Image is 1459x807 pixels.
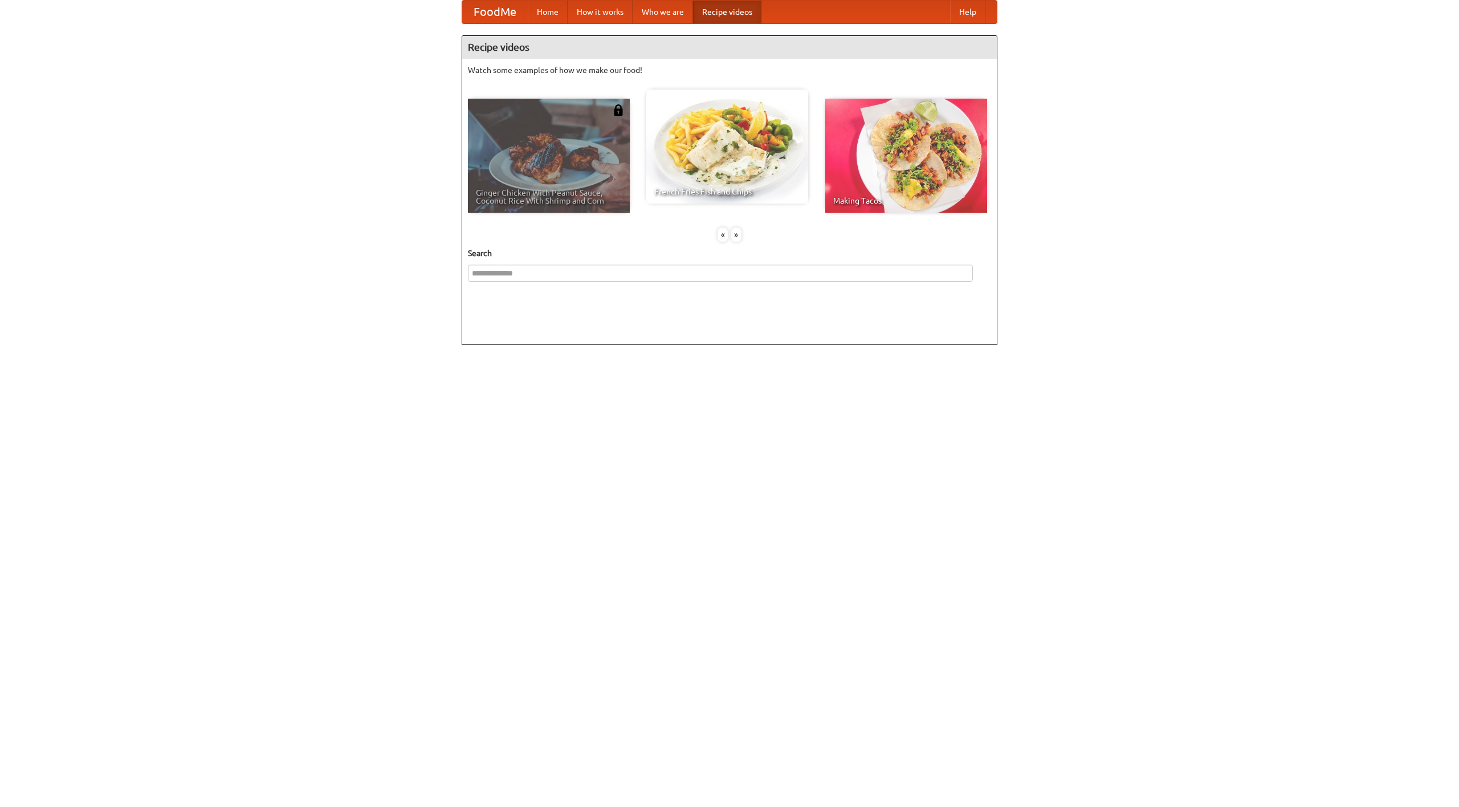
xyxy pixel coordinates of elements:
p: Watch some examples of how we make our food! [468,64,991,76]
a: Help [950,1,985,23]
a: Recipe videos [693,1,761,23]
img: 483408.png [613,104,624,116]
a: Making Tacos [825,99,987,213]
span: French Fries Fish and Chips [654,188,800,196]
a: FoodMe [462,1,528,23]
span: Making Tacos [833,197,979,205]
a: Who we are [633,1,693,23]
h4: Recipe videos [462,36,997,59]
h5: Search [468,248,991,259]
a: How it works [568,1,633,23]
div: » [731,228,741,242]
a: French Fries Fish and Chips [646,90,808,204]
div: « [718,228,728,242]
a: Home [528,1,568,23]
